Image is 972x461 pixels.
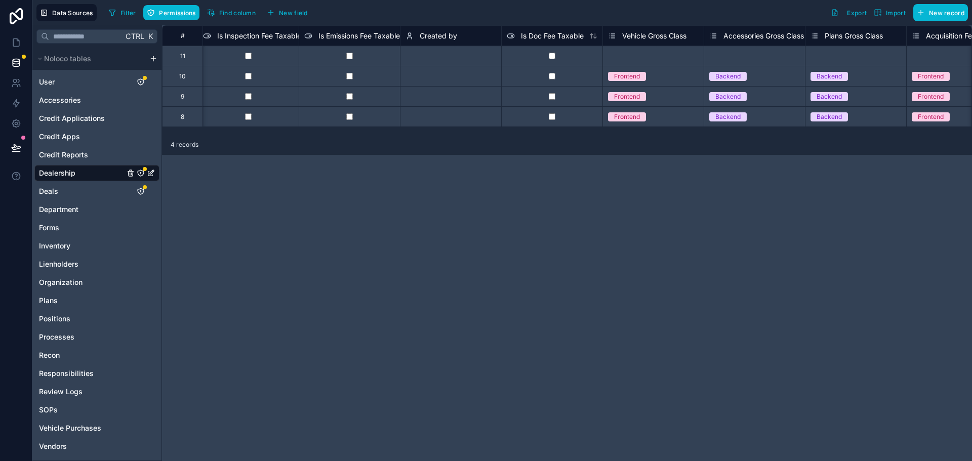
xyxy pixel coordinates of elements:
[120,9,136,17] span: Filter
[219,9,256,17] span: Find column
[817,92,842,101] div: Backend
[279,9,308,17] span: New field
[217,31,301,41] span: Is Inspection Fee Taxable
[170,32,195,39] div: #
[179,72,186,80] div: 10
[715,92,741,101] div: Backend
[614,92,640,101] div: Frontend
[817,72,842,81] div: Backend
[52,9,93,17] span: Data Sources
[420,31,457,41] span: Created by
[147,33,154,40] span: K
[105,5,140,20] button: Filter
[204,5,259,20] button: Find column
[913,4,968,21] button: New record
[180,52,185,60] div: 11
[918,112,944,121] div: Frontend
[143,5,203,20] a: Permissions
[870,4,909,21] button: Import
[909,4,968,21] a: New record
[825,31,883,41] span: Plans Gross Class
[918,72,944,81] div: Frontend
[827,4,870,21] button: Export
[125,30,145,43] span: Ctrl
[918,92,944,101] div: Frontend
[929,9,964,17] span: New record
[143,5,199,20] button: Permissions
[171,141,198,149] span: 4 records
[886,9,906,17] span: Import
[521,31,584,41] span: Is Doc Fee Taxable
[847,9,867,17] span: Export
[723,31,804,41] span: Accessories Gross Class
[715,72,741,81] div: Backend
[614,112,640,121] div: Frontend
[614,72,640,81] div: Frontend
[181,113,184,121] div: 8
[715,112,741,121] div: Backend
[181,93,184,101] div: 9
[622,31,686,41] span: Vehicle Gross Class
[36,4,97,21] button: Data Sources
[817,112,842,121] div: Backend
[318,31,400,41] span: Is Emissions Fee Taxable
[159,9,195,17] span: Permissions
[263,5,311,20] button: New field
